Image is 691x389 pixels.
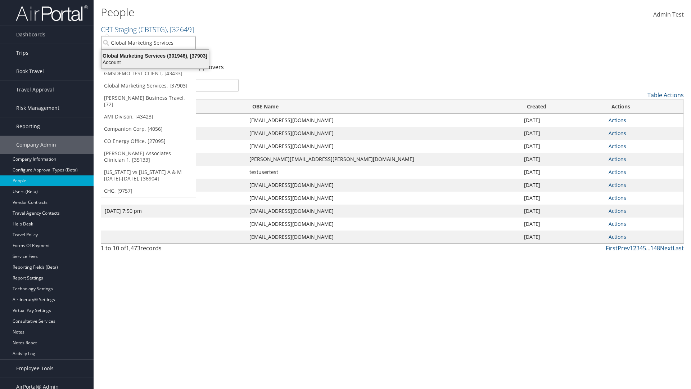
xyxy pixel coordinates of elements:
td: testusertest [246,166,520,179]
a: 3 [636,244,640,252]
th: Actions [605,100,683,114]
a: Approvers [195,63,224,71]
h1: People [101,5,489,20]
a: Global Marketing Services, [37903] [101,80,196,92]
td: [DATE] 7:50 pm [101,205,246,218]
span: , [ 32649 ] [167,24,194,34]
td: [DATE] [520,140,605,153]
a: Actions [609,156,626,162]
img: airportal-logo.png [16,5,88,22]
td: [EMAIL_ADDRESS][DOMAIN_NAME] [246,231,520,243]
span: Reporting [16,117,40,135]
a: Actions [609,143,626,149]
th: Created: activate to sort column ascending [520,100,605,114]
td: [DATE] [520,231,605,243]
td: [EMAIL_ADDRESS][DOMAIN_NAME] [246,218,520,231]
a: CHG, [9757] [101,185,196,197]
span: … [646,244,650,252]
a: Prev [618,244,630,252]
span: Book Travel [16,62,44,80]
span: Trips [16,44,28,62]
a: 5 [643,244,646,252]
span: Risk Management [16,99,59,117]
a: First [606,244,618,252]
td: [DATE] [520,179,605,192]
a: Last [673,244,684,252]
a: Actions [609,169,626,175]
td: [DATE] [520,205,605,218]
a: Actions [609,233,626,240]
td: [EMAIL_ADDRESS][DOMAIN_NAME] [246,127,520,140]
a: Actions [609,117,626,124]
span: Employee Tools [16,359,54,377]
td: [DATE] [520,218,605,231]
td: [DATE] [520,192,605,205]
a: Actions [609,207,626,214]
a: Actions [609,194,626,201]
a: [PERSON_NAME] Business Travel, [72] [101,92,196,111]
td: [DATE] [520,166,605,179]
td: [DATE] [520,127,605,140]
div: Global Marketing Services (301946), [37903] [97,53,213,59]
td: [EMAIL_ADDRESS][DOMAIN_NAME] [246,192,520,205]
td: [EMAIL_ADDRESS][DOMAIN_NAME] [246,179,520,192]
a: Actions [609,130,626,137]
td: [DATE] [520,114,605,127]
a: Next [660,244,673,252]
a: [PERSON_NAME] Associates - Clinician 1, [35133] [101,147,196,166]
a: 148 [650,244,660,252]
div: Account [97,59,213,66]
span: ( CBTSTG ) [139,24,167,34]
td: [PERSON_NAME][EMAIL_ADDRESS][PERSON_NAME][DOMAIN_NAME] [246,153,520,166]
a: Admin Test [653,4,684,26]
a: Table Actions [647,91,684,99]
a: CBT Staging [101,24,194,34]
a: 2 [633,244,636,252]
a: Actions [609,182,626,188]
td: [DATE] [520,153,605,166]
a: 1 [630,244,633,252]
th: OBE Name: activate to sort column ascending [246,100,520,114]
td: [EMAIL_ADDRESS][DOMAIN_NAME] [246,114,520,127]
span: Travel Approval [16,81,54,99]
div: 1 to 10 of records [101,244,239,256]
span: Dashboards [16,26,45,44]
a: GMSDEMO TEST CLIENT, [43433] [101,67,196,80]
input: Search Accounts [101,36,196,49]
a: Actions [609,220,626,227]
span: Admin Test [653,10,684,18]
a: 4 [640,244,643,252]
a: AMI Divison, [43423] [101,111,196,123]
td: [EMAIL_ADDRESS][DOMAIN_NAME] [246,205,520,218]
a: [US_STATE] vs [US_STATE] A & M [DATE]-[DATE], [36904] [101,166,196,185]
td: [EMAIL_ADDRESS][DOMAIN_NAME] [246,140,520,153]
a: CO Energy Office, [27095] [101,135,196,147]
a: Companion Corp, [4056] [101,123,196,135]
span: 1,473 [126,244,140,252]
span: Company Admin [16,136,56,154]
